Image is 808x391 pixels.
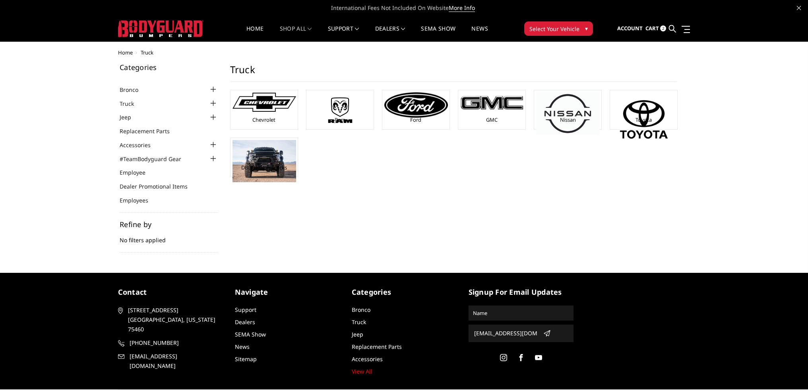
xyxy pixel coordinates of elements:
h5: Navigate [235,287,340,298]
a: Home [118,49,133,56]
span: [EMAIL_ADDRESS][DOMAIN_NAME] [130,352,222,371]
a: Accessories [120,141,161,149]
span: Truck [141,49,153,56]
a: [EMAIL_ADDRESS][DOMAIN_NAME] [118,352,223,371]
a: Employees [120,196,158,204]
a: Support [328,26,359,41]
h5: Categories [352,287,457,298]
h5: contact [118,287,223,298]
a: Ram [335,116,345,123]
a: Truck [120,99,144,108]
a: Replacement Parts [352,343,402,350]
a: Bronco [120,86,148,94]
input: Name [470,307,572,319]
a: Toyota [636,116,652,123]
a: Truck [352,318,366,326]
a: Bronco [352,306,370,313]
span: ▾ [585,24,588,33]
a: Accessories [352,355,383,363]
a: Nissan [560,116,576,123]
a: SEMA Show [421,26,455,41]
a: Sitemap [235,355,257,363]
span: [STREET_ADDRESS] [GEOGRAPHIC_DATA], [US_STATE] 75460 [128,305,220,334]
img: BODYGUARD BUMPERS [118,20,203,37]
a: #TeamBodyguard Gear [120,155,191,163]
a: Ford [410,116,421,123]
a: Dealers [375,26,405,41]
a: News [471,26,488,41]
span: Select Your Vehicle [529,25,579,33]
a: Employee [120,168,155,177]
div: No filters applied [120,221,218,253]
a: View All [352,368,372,375]
a: Jeep [352,331,363,338]
a: Home [246,26,264,41]
input: Email [471,327,540,340]
h5: Categories [120,64,218,71]
a: shop all [280,26,312,41]
a: Dealers [235,318,255,326]
h5: signup for email updates [469,287,574,298]
a: SEMA Show [235,331,266,338]
a: GMC [486,116,498,123]
a: DBL Designs Trucks [241,164,287,171]
a: More Info [449,4,475,12]
a: Dealer Promotional Items [120,182,198,191]
a: News [235,343,250,350]
a: Chevrolet [252,116,275,123]
h5: Refine by [120,221,218,228]
span: Cart [645,25,659,32]
span: Account [617,25,643,32]
a: [PHONE_NUMBER] [118,338,223,348]
a: Replacement Parts [120,127,180,135]
a: Account [617,18,643,39]
h1: Truck [230,64,677,82]
span: 2 [660,25,666,31]
a: Support [235,306,256,313]
a: Cart 2 [645,18,666,39]
span: [PHONE_NUMBER] [130,338,222,348]
button: Select Your Vehicle [524,21,593,36]
a: Jeep [120,113,141,121]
